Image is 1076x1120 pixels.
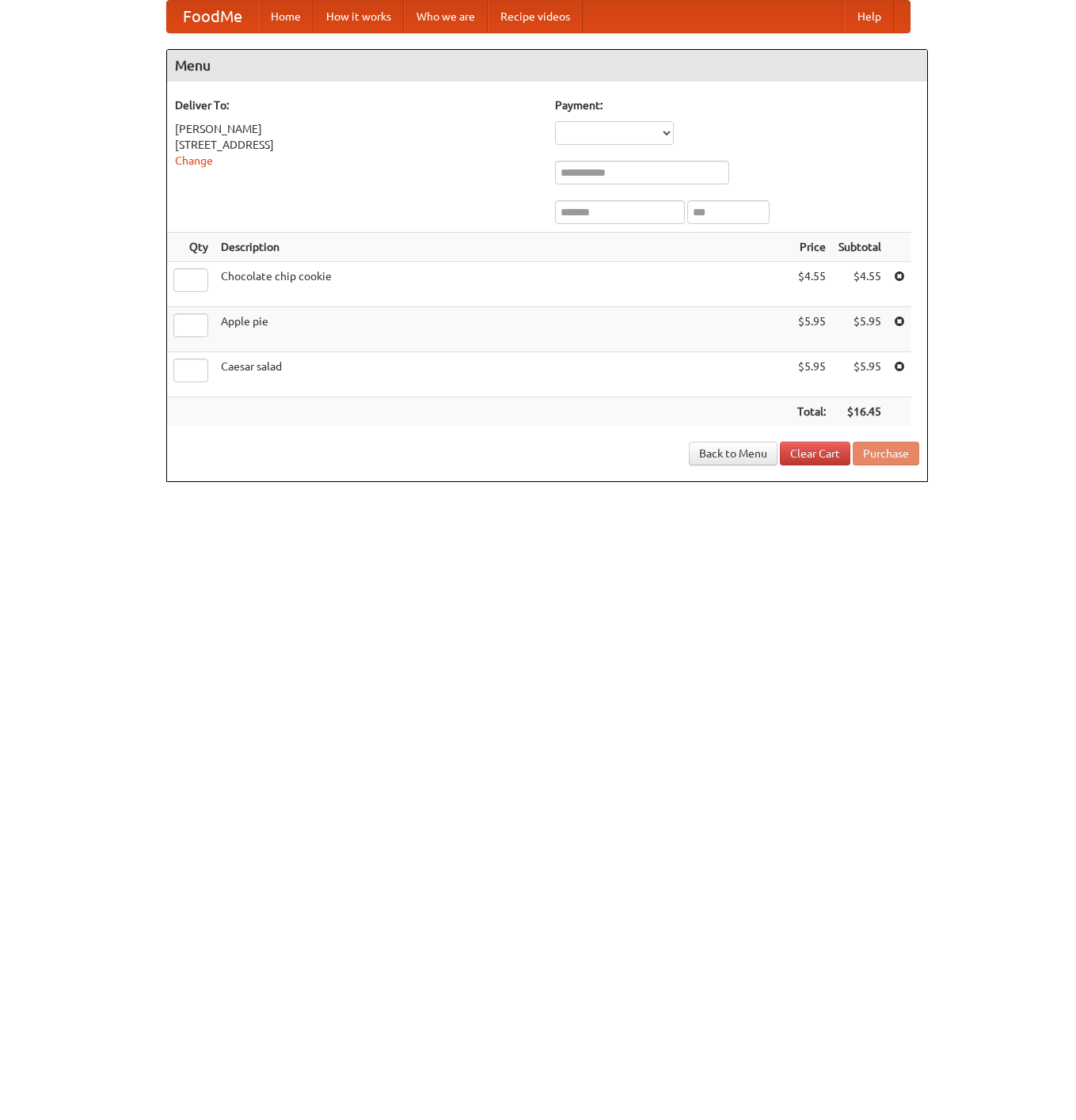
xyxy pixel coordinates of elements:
[175,137,539,153] div: [STREET_ADDRESS]
[791,262,832,307] td: $4.55
[853,442,919,465] button: Purchase
[175,121,539,137] div: [PERSON_NAME]
[832,397,888,427] th: $16.45
[689,442,778,465] a: Back to Menu
[215,233,791,262] th: Description
[167,1,258,32] a: FoodMe
[832,352,888,397] td: $5.95
[167,233,215,262] th: Qty
[175,154,213,167] a: Change
[215,307,791,352] td: Apple pie
[215,352,791,397] td: Caesar salad
[832,233,888,262] th: Subtotal
[167,50,927,82] h4: Menu
[791,233,832,262] th: Price
[791,397,832,427] th: Total:
[404,1,488,32] a: Who we are
[832,262,888,307] td: $4.55
[555,97,919,113] h5: Payment:
[314,1,404,32] a: How it works
[215,262,791,307] td: Chocolate chip cookie
[845,1,894,32] a: Help
[258,1,314,32] a: Home
[791,352,832,397] td: $5.95
[488,1,583,32] a: Recipe videos
[832,307,888,352] td: $5.95
[780,442,850,465] a: Clear Cart
[175,97,539,113] h5: Deliver To:
[791,307,832,352] td: $5.95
